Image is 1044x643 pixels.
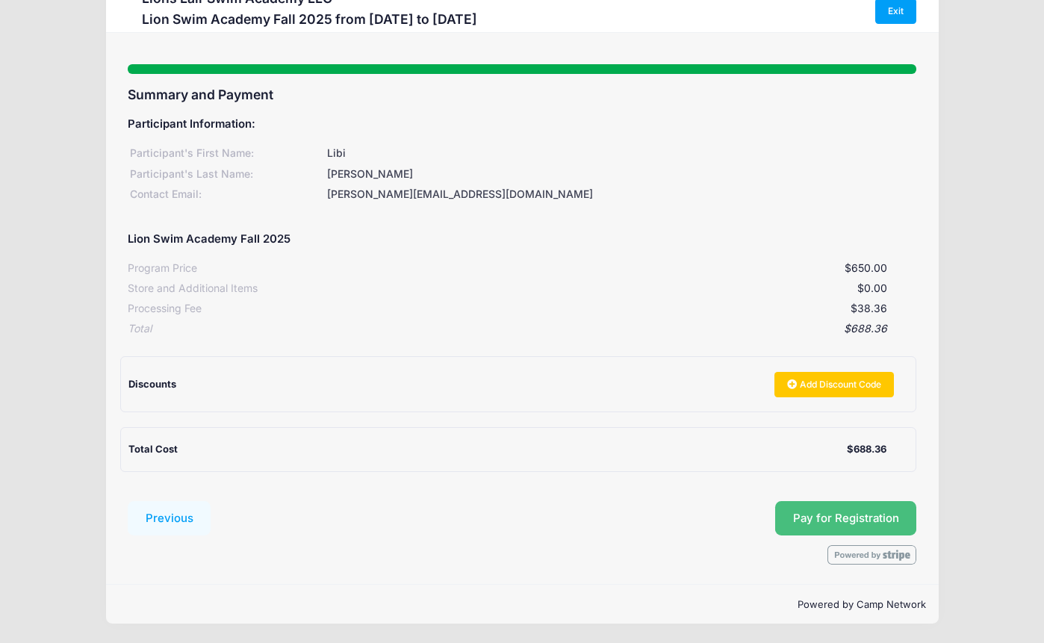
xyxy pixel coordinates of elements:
[775,501,917,535] button: Pay for Registration
[325,187,916,202] div: [PERSON_NAME][EMAIL_ADDRESS][DOMAIN_NAME]
[128,167,325,182] div: Participant's Last Name:
[128,442,848,457] div: Total Cost
[128,187,325,202] div: Contact Email:
[793,512,899,525] span: Pay for Registration
[258,281,888,296] div: $0.00
[128,301,202,317] div: Processing Fee
[847,442,886,457] div: $688.36
[774,372,894,397] a: Add Discount Code
[152,321,888,337] div: $688.36
[142,11,477,27] h3: Lion Swim Academy Fall 2025 from [DATE] to [DATE]
[128,501,211,535] button: Previous
[128,118,917,131] h5: Participant Information:
[128,321,152,337] div: Total
[325,146,916,161] div: Libi
[845,261,887,274] span: $650.00
[128,87,917,102] h3: Summary and Payment
[128,261,197,276] div: Program Price
[128,233,290,246] h5: Lion Swim Academy Fall 2025
[128,378,176,390] span: Discounts
[128,281,258,296] div: Store and Additional Items
[325,167,916,182] div: [PERSON_NAME]
[128,146,325,161] div: Participant's First Name:
[118,597,927,612] p: Powered by Camp Network
[202,301,888,317] div: $38.36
